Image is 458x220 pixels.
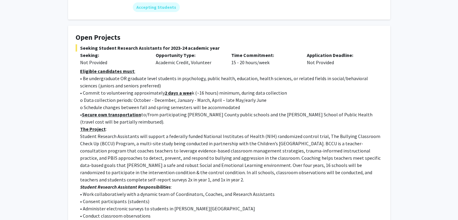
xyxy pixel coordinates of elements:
[80,96,383,104] p: o Data collection periods: October - December, January - March, April – late May/early June
[80,59,147,66] div: Not Provided
[80,133,383,183] p: Student Research Assistants will support a federally funded National Institutes of Health (NIH) r...
[231,52,298,59] p: Time Commitment:
[80,198,383,205] p: • Consent participants (students)
[165,90,192,96] u: 2 days a wee
[151,52,227,66] div: Academic Credit, Volunteer
[80,89,383,96] p: • Commit to volunteering approximately k (~16 hours) minimum, during data collection
[80,68,134,74] u: Eligible candidates must
[80,183,383,190] p: :
[80,111,383,125] p: • to/from participating [PERSON_NAME] County public schools and the [PERSON_NAME] School of Publi...
[307,52,373,59] p: Application Deadline:
[80,75,383,89] p: • Be undergraduate OR graduate level students in psychology, public health, education, health sci...
[80,104,383,111] p: o Schedule changes between fall and spring semesters will be accommodated
[76,44,383,52] span: Seeking Student Research Assistants for 2023-24 academic year
[227,52,302,66] div: 15 - 20 hours/week
[80,52,147,59] p: Seeking:
[80,205,383,212] p: • Administer electronic surveys to students in [PERSON_NAME][GEOGRAPHIC_DATA]
[80,190,383,198] p: • Work collaboratively with a dynamic team of Coordinators, Coaches, and Research Assistants
[80,126,106,132] u: The Project
[76,33,383,42] h4: Open Projects
[82,112,141,118] u: Secure own transportation
[133,2,180,12] mat-chip: Accepting Students
[302,52,378,66] div: Not Provided
[80,125,383,133] p: :
[5,193,26,215] iframe: Chat
[80,184,171,190] em: Student Research Assistant Responsibilities
[134,68,135,74] u: :
[80,212,383,219] p: • Conduct classroom observations
[156,52,222,59] p: Opportunity Type:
